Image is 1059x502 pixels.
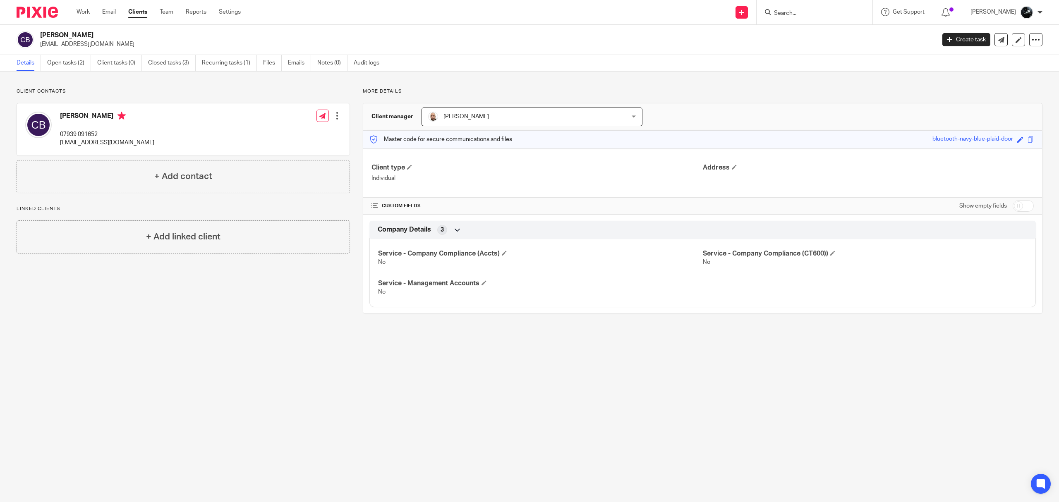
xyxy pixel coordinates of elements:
a: Closed tasks (3) [148,55,196,71]
span: No [378,289,386,295]
span: [PERSON_NAME] [443,114,489,120]
h4: Client type [371,163,702,172]
p: Individual [371,174,702,182]
p: Linked clients [17,206,350,212]
a: Team [160,8,173,16]
span: Get Support [893,9,925,15]
img: 1000002122.jpg [1020,6,1033,19]
a: Client tasks (0) [97,55,142,71]
p: Master code for secure communications and files [369,135,512,143]
img: svg%3E [25,112,52,138]
i: Primary [117,112,126,120]
h4: Service - Management Accounts [378,279,702,288]
a: Emails [288,55,311,71]
img: Daryl.jpg [428,112,438,122]
input: Search [773,10,848,17]
a: Recurring tasks (1) [202,55,257,71]
a: Reports [186,8,206,16]
label: Show empty fields [959,202,1007,210]
h4: CUSTOM FIELDS [371,203,702,209]
h4: + Add linked client [146,230,220,243]
p: More details [363,88,1042,95]
h4: + Add contact [154,170,212,183]
img: svg%3E [17,31,34,48]
a: Open tasks (2) [47,55,91,71]
p: [EMAIL_ADDRESS][DOMAIN_NAME] [40,40,930,48]
p: Client contacts [17,88,350,95]
p: [EMAIL_ADDRESS][DOMAIN_NAME] [60,139,154,147]
img: Pixie [17,7,58,18]
span: 3 [441,226,444,234]
div: bluetooth-navy-blue-plaid-door [932,135,1013,144]
a: Work [77,8,90,16]
a: Clients [128,8,147,16]
span: No [703,259,710,265]
a: Settings [219,8,241,16]
a: Email [102,8,116,16]
span: Company Details [378,225,431,234]
h3: Client manager [371,112,413,121]
h4: Service - Company Compliance (CT600)) [703,249,1027,258]
span: No [378,259,386,265]
h4: [PERSON_NAME] [60,112,154,122]
h2: [PERSON_NAME] [40,31,752,40]
a: Audit logs [354,55,386,71]
h4: Address [703,163,1034,172]
p: 07939 091652 [60,130,154,139]
a: Files [263,55,282,71]
h4: Service - Company Compliance (Accts) [378,249,702,258]
a: Notes (0) [317,55,347,71]
a: Create task [942,33,990,46]
a: Details [17,55,41,71]
p: [PERSON_NAME] [970,8,1016,16]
